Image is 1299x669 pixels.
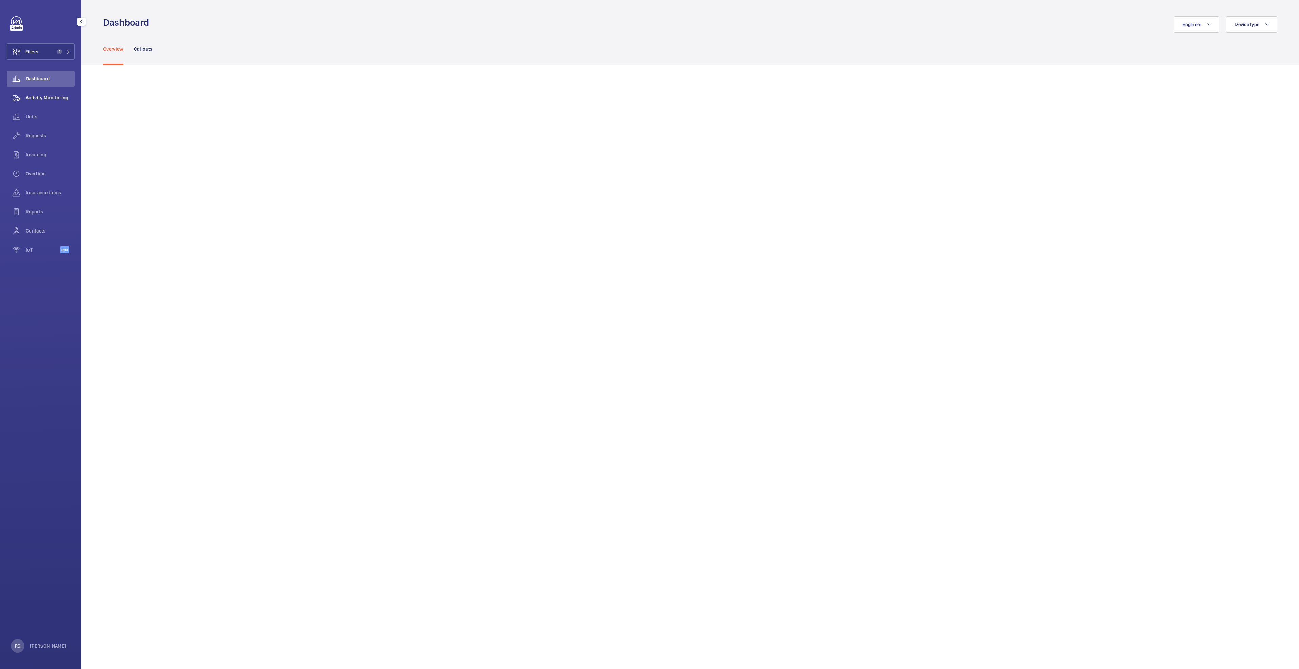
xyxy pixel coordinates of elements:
span: Dashboard [26,75,75,82]
span: Requests [26,132,75,139]
span: Activity Monitoring [26,94,75,101]
span: Filters [25,48,38,55]
p: Overview [103,45,123,52]
h1: Dashboard [103,16,153,29]
span: 2 [57,49,62,54]
button: Filters2 [7,43,75,60]
span: Contacts [26,227,75,234]
span: Engineer [1182,22,1201,27]
span: Insurance items [26,189,75,196]
span: Invoicing [26,151,75,158]
span: Reports [26,208,75,215]
p: [PERSON_NAME] [30,643,67,649]
p: Callouts [134,45,153,52]
span: IoT [26,246,60,253]
button: Engineer [1174,16,1219,33]
button: Device type [1226,16,1277,33]
span: Units [26,113,75,120]
span: Beta [60,246,69,253]
span: Overtime [26,170,75,177]
p: RS [15,643,20,649]
span: Device type [1235,22,1259,27]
